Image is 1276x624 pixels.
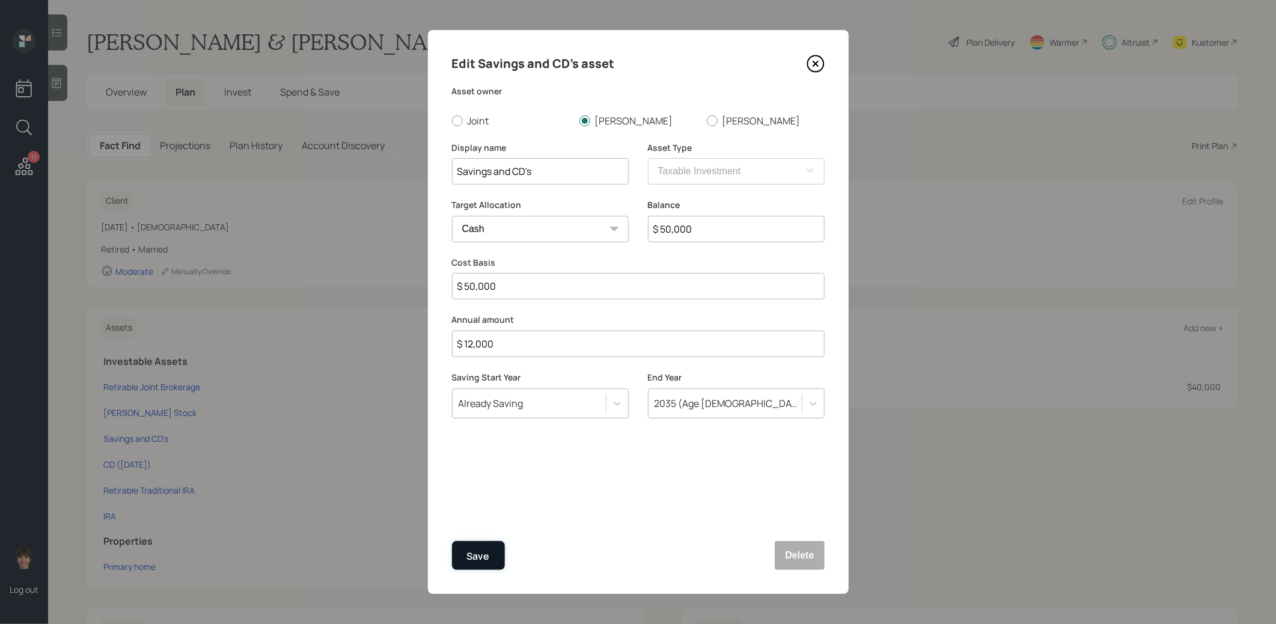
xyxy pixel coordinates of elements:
[452,85,825,97] label: Asset owner
[452,257,825,269] label: Cost Basis
[452,54,615,73] h4: Edit Savings and CD's asset
[452,372,629,384] label: Saving Start Year
[655,397,803,410] div: 2035 (Age [DEMOGRAPHIC_DATA], 84)
[452,541,505,570] button: Save
[467,548,490,564] div: Save
[452,314,825,326] label: Annual amount
[579,114,697,127] label: [PERSON_NAME]
[459,397,524,410] div: Already Saving
[452,199,629,211] label: Target Allocation
[648,372,825,384] label: End Year
[452,114,570,127] label: Joint
[775,541,824,570] button: Delete
[452,142,629,154] label: Display name
[707,114,825,127] label: [PERSON_NAME]
[648,142,825,154] label: Asset Type
[648,199,825,211] label: Balance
